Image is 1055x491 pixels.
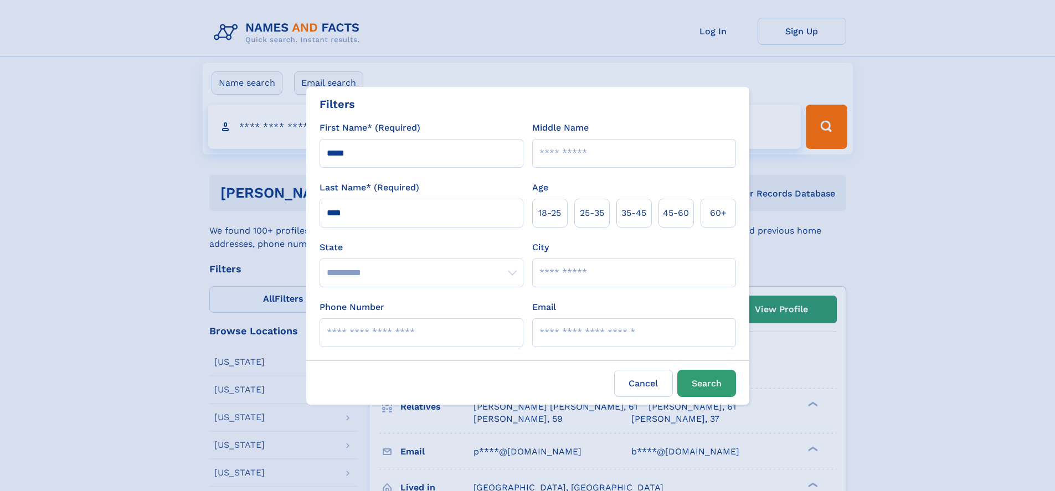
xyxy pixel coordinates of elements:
label: First Name* (Required) [320,121,420,135]
span: 25‑35 [580,206,604,220]
button: Search [677,370,736,397]
span: 45‑60 [663,206,689,220]
label: Phone Number [320,301,384,314]
span: 35‑45 [621,206,646,220]
div: Filters [320,96,355,112]
label: State [320,241,523,254]
label: Middle Name [532,121,589,135]
label: Age [532,181,548,194]
span: 60+ [710,206,727,220]
label: Cancel [614,370,673,397]
label: City [532,241,549,254]
label: Email [532,301,556,314]
label: Last Name* (Required) [320,181,419,194]
span: 18‑25 [538,206,561,220]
